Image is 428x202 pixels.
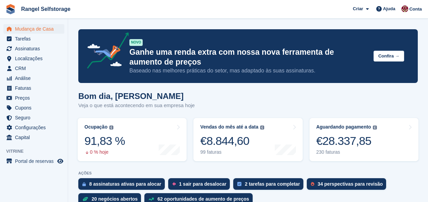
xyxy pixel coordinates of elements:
[56,157,64,165] a: Loja de pré-visualização
[3,123,64,132] a: menu
[233,178,307,193] a: 2 tarefas para completar
[374,51,404,62] button: Confira →
[310,118,418,161] a: Aguardando pagamento €28.337,85 230 faturas
[193,118,302,161] a: Vendas do mês até a data €8.844,60 99 faturas
[84,149,125,155] div: 0 % hoje
[168,178,233,193] a: 1 sair para desalocar
[15,83,56,93] span: Faturas
[3,113,64,122] a: menu
[15,113,56,122] span: Seguro
[129,39,143,46] div: NOVO
[78,102,195,110] p: Veja o que está acontecendo em sua empresa hoje
[18,3,73,15] a: Rangel Selfstorage
[3,34,64,44] a: menu
[78,171,418,175] p: AÇÕES
[78,91,195,101] h1: Bom dia, [PERSON_NAME]
[3,156,64,166] a: menu
[316,134,377,148] div: €28.337,85
[316,149,377,155] div: 230 faturas
[15,73,56,83] span: Análise
[78,118,187,161] a: Ocupação 91,83 % 0 % hoje
[3,64,64,73] a: menu
[3,73,64,83] a: menu
[260,125,264,130] img: icon-info-grey-7440780725fd019a000dd9b08b2336e03edf1995a4989e88bcd33f0948082b44.svg
[3,83,64,93] a: menu
[81,32,129,71] img: price-adjustments-announcement-icon-8257ccfd72463d97f412b2fc003d46551f7dbcb40ab6d574587a9cd5c0d94...
[157,196,249,202] div: 62 oportunidades de aumento de preços
[245,181,300,187] div: 2 tarefas para completar
[109,125,113,130] img: icon-info-grey-7440780725fd019a000dd9b08b2336e03edf1995a4989e88bcd33f0948082b44.svg
[15,34,56,44] span: Tarefas
[311,182,314,186] img: prospect-51fa495bee0391a8d652442698ab0144808aea92771e9ea1ae160a38d050c398.svg
[92,196,138,202] div: 20 negócios abertos
[84,134,125,148] div: 91,83 %
[129,67,368,74] p: Baseado nas melhores práticas do setor, mas adaptado às suas assinaturas.
[401,5,408,12] img: Diana Moreira
[200,134,264,148] div: €8.844,60
[129,47,368,67] p: Ganhe uma renda extra com nossa nova ferramenta de aumento de preços
[78,178,168,193] a: 8 assinaturas ativas para alocar
[3,103,64,113] a: menu
[383,5,395,12] span: Ajuda
[5,4,16,14] img: stora-icon-8386f47178a22dfd0bd8f6a31ec36ba5ce8667c1dd55bd0f319d3a0aa187defe.svg
[200,124,258,130] div: Vendas do mês até a data
[15,133,56,142] span: Capital
[316,124,371,130] div: Aguardando pagamento
[318,181,383,187] div: 34 perspectivas para revisão
[409,6,422,13] span: Conta
[15,54,56,63] span: Localizações
[3,24,64,34] a: menu
[3,54,64,63] a: menu
[179,181,226,187] div: 1 sair para desalocar
[82,182,86,186] img: active_subscription_to_allocate_icon-d502201f5373d7db506a760aba3b589e785aa758c864c3986d89f69b8ff3...
[15,24,56,34] span: Mudança de Casa
[307,178,390,193] a: 34 perspectivas para revisão
[15,156,56,166] span: Portal de reservas
[3,44,64,53] a: menu
[15,103,56,113] span: Cupons
[15,123,56,132] span: Configurações
[200,149,264,155] div: 99 faturas
[148,198,154,201] img: price_increase_opportunities-93ffe204e8149a01c8c9dc8f82e8f89637d9d84a8eef4429ea346261dce0b2c0.svg
[89,181,161,187] div: 8 assinaturas ativas para alocar
[15,64,56,73] span: CRM
[3,133,64,142] a: menu
[237,182,241,186] img: task-75834270c22a3079a89374b754ae025e5fb1db73e45f91037f5363f120a921f8.svg
[172,182,176,186] img: move_outs_to_deallocate_icon-f764333ba52eb49d3ac5e1228854f67142a1ed5810a6f6cc68b1a99e826820c5.svg
[15,93,56,103] span: Preços
[82,197,88,201] img: deal-1b604bf984904fb50ccaf53a9ad4b4a5d6e5aea283cecdc64d6e3604feb123c2.svg
[373,125,377,130] img: icon-info-grey-7440780725fd019a000dd9b08b2336e03edf1995a4989e88bcd33f0948082b44.svg
[6,148,68,155] span: Vitrine
[353,5,363,12] span: Criar
[3,93,64,103] a: menu
[15,44,56,53] span: Assinaturas
[84,124,108,130] div: Ocupação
